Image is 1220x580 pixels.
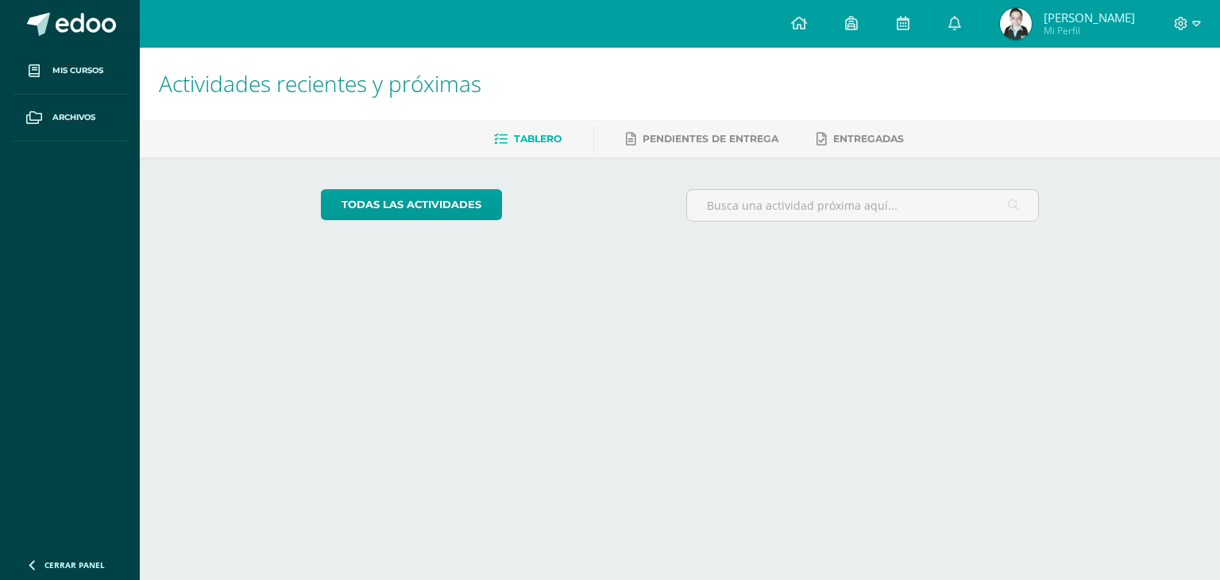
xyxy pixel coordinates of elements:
input: Busca una actividad próxima aquí... [687,190,1039,221]
span: Tablero [514,133,562,145]
img: 8d6cef08932c72985f1dbf136632978c.png [1000,8,1032,40]
span: Cerrar panel [44,559,105,570]
span: Mis cursos [52,64,103,77]
span: Entregadas [833,133,904,145]
a: todas las Actividades [321,189,502,220]
a: Tablero [494,126,562,152]
a: Mis cursos [13,48,127,95]
span: Actividades recientes y próximas [159,68,481,99]
span: Pendientes de entrega [643,133,778,145]
a: Archivos [13,95,127,141]
span: Mi Perfil [1044,24,1135,37]
span: [PERSON_NAME] [1044,10,1135,25]
a: Entregadas [817,126,904,152]
a: Pendientes de entrega [626,126,778,152]
span: Archivos [52,111,95,124]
